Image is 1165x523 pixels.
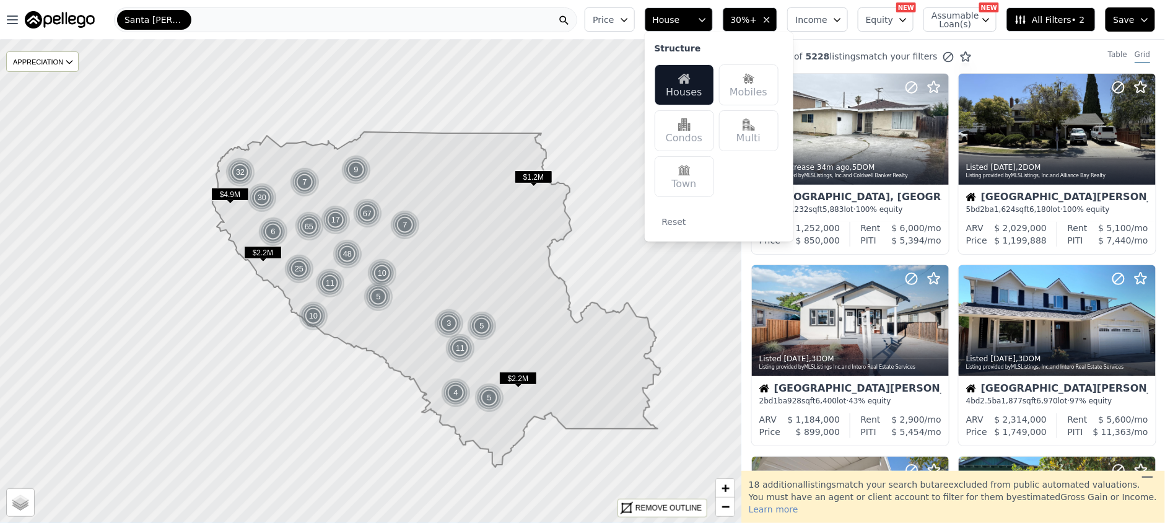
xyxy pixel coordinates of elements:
time: 2025-08-15 18:25 [991,354,1016,363]
span: 5,883 [822,205,844,214]
a: Listed [DATE],2DOMListing provided byMLSListings, Inc.and Alliance Bay RealtyHouse[GEOGRAPHIC_DAT... [958,73,1155,255]
div: REMOVE OUTLINE [635,503,702,514]
div: Price Decrease , 5 DOM [759,162,943,172]
span: Equity [866,14,893,26]
span: Santa [PERSON_NAME] [124,14,184,26]
span: $ 7,440 [1099,235,1132,245]
span: $2.2M [244,246,282,259]
button: All Filters• 2 [1006,7,1095,32]
span: $ 11,363 [1093,427,1132,437]
div: Price [966,426,987,438]
div: ARV [966,222,984,234]
div: Price [966,234,987,247]
div: Listing provided by MLSListings, Inc. and Intero Real Estate Services [966,364,1150,371]
span: + [722,480,730,496]
span: Save [1114,14,1135,26]
span: $ 2,314,000 [995,415,1047,424]
span: 2,232 [788,205,809,214]
div: Listing provided by MLSListings Inc. and Intero Real Estate Services [759,364,943,371]
div: [GEOGRAPHIC_DATA], [GEOGRAPHIC_DATA] [759,192,941,204]
span: − [722,499,730,514]
time: 2025-08-16 03:28 [784,354,809,363]
div: PITI [1068,426,1083,438]
div: out of listings [741,50,972,63]
div: 10 [299,301,328,331]
div: Rent [1068,222,1088,234]
span: $ 5,454 [892,427,925,437]
div: 5 bd 4 ba sqft lot · 100% equity [759,204,941,214]
div: /mo [876,234,941,247]
span: $ 1,199,888 [995,235,1047,245]
img: g1.png [367,258,398,288]
div: 2 bd 1 ba sqft lot · 43% equity [759,396,941,406]
div: APPRECIATION [6,51,79,72]
img: g2.png [352,198,384,229]
img: g1.png [390,210,421,240]
div: 11 [315,268,345,298]
div: $2.2M [499,372,537,390]
span: $ 1,184,000 [788,415,840,424]
div: /mo [1088,222,1148,234]
div: Rent [861,222,881,234]
div: Mobiles [719,64,779,105]
span: Price [593,14,614,26]
span: 6,970 [1037,397,1058,405]
img: g1.png [299,301,329,331]
time: 2025-08-18 19:24 [817,163,850,172]
div: 48 [333,239,362,269]
img: g1.png [315,268,346,298]
div: ARV [759,413,777,426]
div: Listed , 3 DOM [759,354,943,364]
div: PITI [861,426,876,438]
div: 4 bd 2.5 ba sqft lot · 97% equity [966,396,1148,406]
span: Learn more [749,504,798,514]
span: $ 899,000 [796,427,840,437]
span: 6,180 [1029,205,1050,214]
div: Structure [655,42,701,55]
img: House [966,192,976,202]
a: Price Decrease 34m ago,5DOMListing provided byMLSListings, Inc.and Coldwell Banker RealtyHouse[GE... [751,73,948,255]
img: g1.png [364,282,394,312]
span: Income [795,14,827,26]
a: Layers [7,489,34,516]
button: Assumable Loan(s) [923,7,997,32]
div: Multi [719,110,779,151]
div: Houses [655,64,714,105]
div: Town [655,156,714,197]
button: Reset [655,212,694,232]
img: Condos [678,118,691,131]
span: 30%+ [731,14,757,26]
div: Listed , 3 DOM [966,354,1150,364]
img: Multi [743,118,755,131]
img: g1.png [333,239,363,269]
time: 2025-08-16 04:50 [991,163,1016,172]
div: 25 [284,254,314,284]
div: 5 bd 2 ba sqft lot · 100% equity [966,204,1148,214]
div: [GEOGRAPHIC_DATA][PERSON_NAME] ([GEOGRAPHIC_DATA]) [966,192,1148,204]
button: Equity [858,7,914,32]
img: g1.png [290,167,320,197]
img: g1.png [445,333,476,363]
button: Price [585,7,634,32]
span: $4.9M [211,188,249,201]
button: Save [1106,7,1155,32]
div: Rent [1068,413,1088,426]
div: NEW [979,2,999,12]
img: Mobiles [743,73,755,85]
div: Listing provided by MLSListings, Inc. and Coldwell Banker Realty [759,172,943,180]
div: NEW [896,2,916,12]
div: $2.2M [244,246,282,264]
img: g1.png [247,183,277,213]
img: g1.png [434,309,465,338]
div: 4 [441,378,471,408]
span: $ 2,900 [892,415,925,424]
span: 1,624 [995,205,1016,214]
a: Zoom out [716,498,735,516]
span: All Filters • 2 [1014,14,1084,26]
a: Listed [DATE],3DOMListing provided byMLSListings Inc.and Intero Real Estate ServicesHouse[GEOGRAP... [751,265,948,446]
div: /mo [876,426,941,438]
div: 18 additional listing s match your search but are excluded from public automated valuations. You ... [741,471,1165,523]
img: Houses [678,73,691,85]
span: $ 6,000 [892,223,925,233]
div: 17 [321,205,351,235]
